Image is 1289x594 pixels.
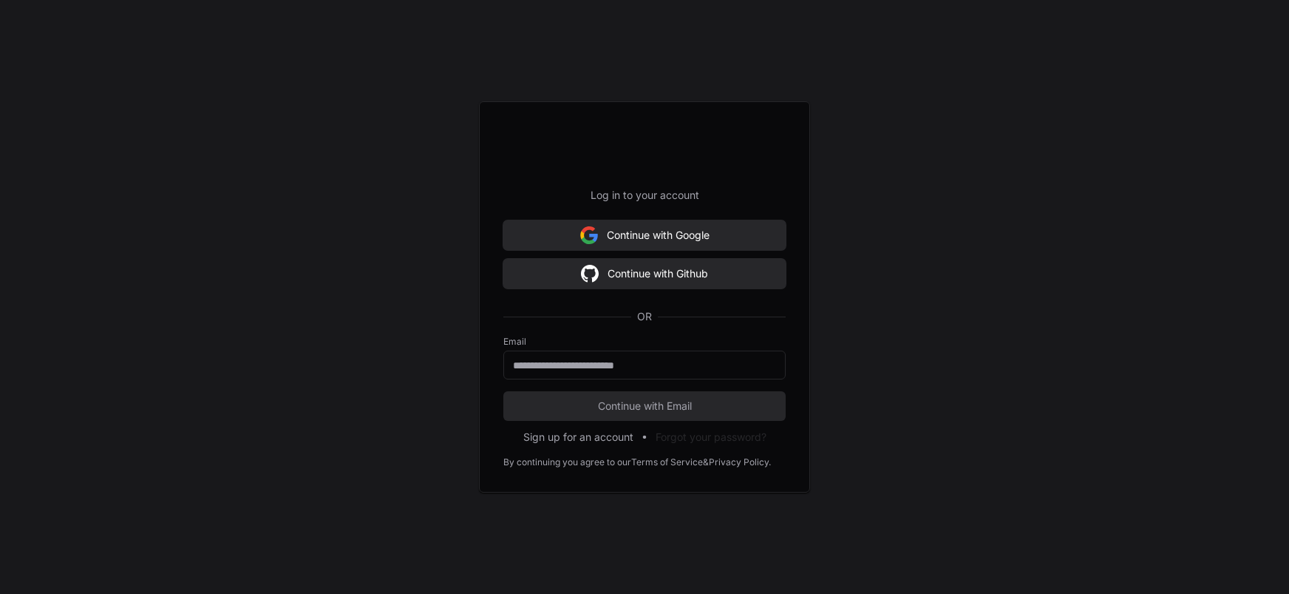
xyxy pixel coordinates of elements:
[631,456,703,468] a: Terms of Service
[503,399,786,414] span: Continue with Email
[656,430,766,445] button: Forgot your password?
[631,309,658,324] span: OR
[503,391,786,421] button: Continue with Email
[503,259,786,288] button: Continue with Github
[523,430,633,445] button: Sign up for an account
[581,259,599,288] img: Sign in with google
[709,456,771,468] a: Privacy Policy.
[503,456,631,468] div: By continuing you agree to our
[503,220,786,250] button: Continue with Google
[503,336,786,348] label: Email
[703,456,709,468] div: &
[503,188,786,203] p: Log in to your account
[580,220,598,250] img: Sign in with google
